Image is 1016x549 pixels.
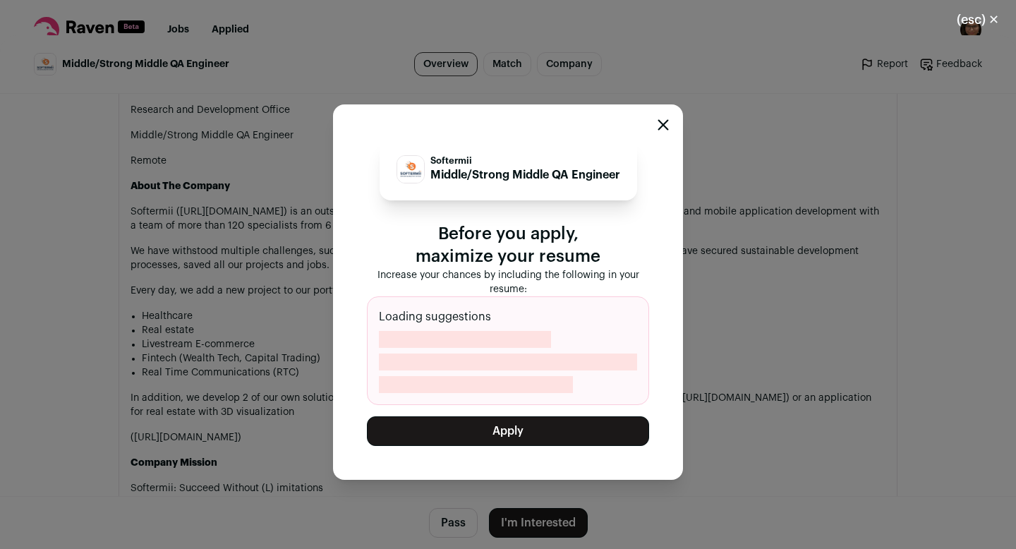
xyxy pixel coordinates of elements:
button: Close modal [658,119,669,131]
img: fa450c0cdaa19b8bc296ff8cfa9019e13adbbfd122c95673fcb6c19cc4c0a808.jpg [397,156,424,183]
p: Increase your chances by including the following in your resume: [367,268,649,296]
p: Middle/Strong Middle QA Engineer [430,167,620,183]
p: Before you apply, maximize your resume [367,223,649,268]
button: Apply [367,416,649,446]
p: Softermii [430,155,620,167]
button: Close modal [940,4,1016,35]
div: Loading suggestions [367,296,649,405]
